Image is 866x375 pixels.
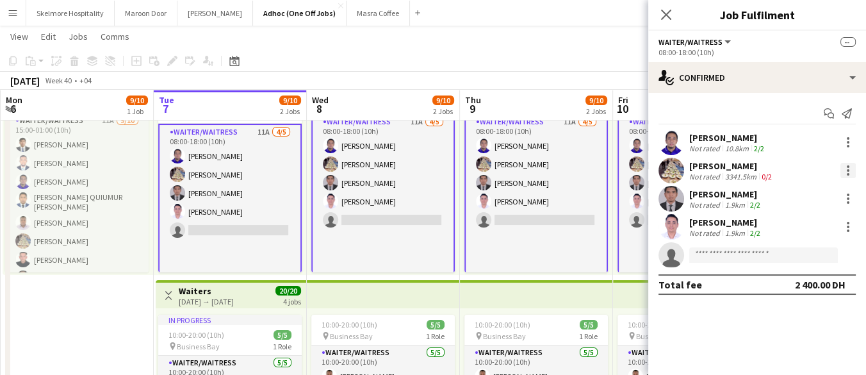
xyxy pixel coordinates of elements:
span: 10:00-20:00 (10h) [322,320,377,329]
div: 1 Job [127,106,147,116]
app-job-card: In progress08:00-18:00 (10h)4/5 Business Bay1 RoleWaiter/Waitress11A4/508:00-18:00 (10h)[PERSON_N... [158,83,302,272]
span: Waiter/Waitress [658,37,723,47]
div: [PERSON_NAME] [689,217,763,228]
app-card-role: Waiter/Waitress11A4/508:00-18:00 (10h)[PERSON_NAME][PERSON_NAME][PERSON_NAME][PERSON_NAME] [617,113,761,324]
span: 1 Role [579,331,598,341]
div: Total fee [658,278,702,291]
span: 10:00-20:00 (10h) [168,330,224,340]
span: Business Bay [330,331,373,341]
div: [PERSON_NAME] [689,160,774,172]
app-skills-label: 0/2 [762,172,772,181]
span: 1 Role [273,342,291,351]
button: [PERSON_NAME] [177,1,253,26]
a: View [5,28,33,45]
span: 5/5 [580,320,598,329]
div: [PERSON_NAME] [689,132,767,144]
app-job-card: 08:00-18:00 (10h)4/5 Business Bay1 RoleWaiter/Waitress11A4/508:00-18:00 (10h)[PERSON_NAME][PERSON... [464,83,608,272]
button: Skelmore Hospitality [26,1,115,26]
div: +04 [79,76,92,85]
span: 5/5 [274,330,291,340]
span: Edit [41,31,56,42]
div: 2 400.00 DH [795,278,846,291]
span: 9 [463,101,481,116]
span: Week 40 [42,76,74,85]
app-skills-label: 2/2 [750,200,760,210]
div: Confirmed [648,62,866,93]
app-job-card: 08:00-18:00 (10h)4/5 Business Bay1 RoleWaiter/Waitress11A4/508:00-18:00 (10h)[PERSON_NAME][PERSON... [617,83,761,272]
span: Comms [101,31,129,42]
span: 9/10 [432,96,454,105]
div: [PERSON_NAME] [689,188,763,200]
span: 10:00-20:00 (10h) [628,320,683,329]
a: Comms [95,28,135,45]
span: View [10,31,28,42]
app-card-role: Waiter/Waitress11A9/1015:00-01:00 (10h)[PERSON_NAME][PERSON_NAME][PERSON_NAME][PERSON_NAME] QUIUM... [5,113,149,328]
div: Not rated [689,144,723,153]
div: 2 Jobs [280,106,300,116]
div: 08:00-18:00 (10h) [658,47,856,57]
a: Edit [36,28,61,45]
h3: Waiters [179,285,234,297]
span: 9/10 [126,96,148,105]
app-job-card: 08:00-18:00 (10h)4/5 Business Bay1 RoleWaiter/Waitress11A4/508:00-18:00 (10h)[PERSON_NAME][PERSON... [311,83,455,272]
div: In progress [158,315,302,325]
span: Thu [465,94,481,106]
button: Maroon Door [115,1,177,26]
button: Masra Coffee [347,1,410,26]
span: 9/10 [585,96,607,105]
div: 2 Jobs [433,106,453,116]
app-skills-label: 2/2 [750,228,760,238]
div: Not rated [689,228,723,238]
span: Jobs [69,31,88,42]
div: [DATE] [10,74,40,87]
app-card-role: Waiter/Waitress11A4/508:00-18:00 (10h)[PERSON_NAME][PERSON_NAME][PERSON_NAME][PERSON_NAME] [158,124,302,335]
span: -- [840,37,856,47]
span: Business Bay [483,331,526,341]
a: Jobs [63,28,93,45]
div: [DATE] → [DATE] [179,297,234,306]
span: Wed [312,94,329,106]
span: 9/10 [279,96,301,105]
span: 10 [616,101,628,116]
span: 5/5 [427,320,445,329]
span: 10:00-20:00 (10h) [475,320,530,329]
div: 1.9km [723,200,748,210]
div: 1.9km [723,228,748,238]
span: 7 [157,101,174,116]
div: Not rated [689,200,723,210]
div: 10.8km [723,144,751,153]
span: Business Bay [636,331,679,341]
button: Waiter/Waitress [658,37,733,47]
span: Mon [6,94,22,106]
span: 8 [310,101,329,116]
span: Business Bay [177,342,220,351]
span: 20/20 [275,286,301,296]
span: Fri [618,94,628,106]
app-skills-label: 2/2 [754,144,764,153]
app-card-role: Waiter/Waitress11A4/508:00-18:00 (10h)[PERSON_NAME][PERSON_NAME][PERSON_NAME][PERSON_NAME] [464,113,608,324]
div: 4 jobs [283,296,301,306]
h3: Job Fulfilment [648,6,866,23]
app-job-card: 15:00-01:00 (10h) (Tue)9/10 Business Bay1 RoleWaiter/Waitress11A9/1015:00-01:00 (10h)[PERSON_NAME... [5,83,149,272]
div: Not rated [689,172,723,181]
app-card-role: Waiter/Waitress11A4/508:00-18:00 (10h)[PERSON_NAME][PERSON_NAME][PERSON_NAME][PERSON_NAME] [311,113,455,324]
span: 6 [4,101,22,116]
span: 1 Role [426,331,445,341]
button: Adhoc (One Off Jobs) [253,1,347,26]
div: 3341.5km [723,172,759,181]
span: Tue [159,94,174,106]
div: 2 Jobs [586,106,607,116]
